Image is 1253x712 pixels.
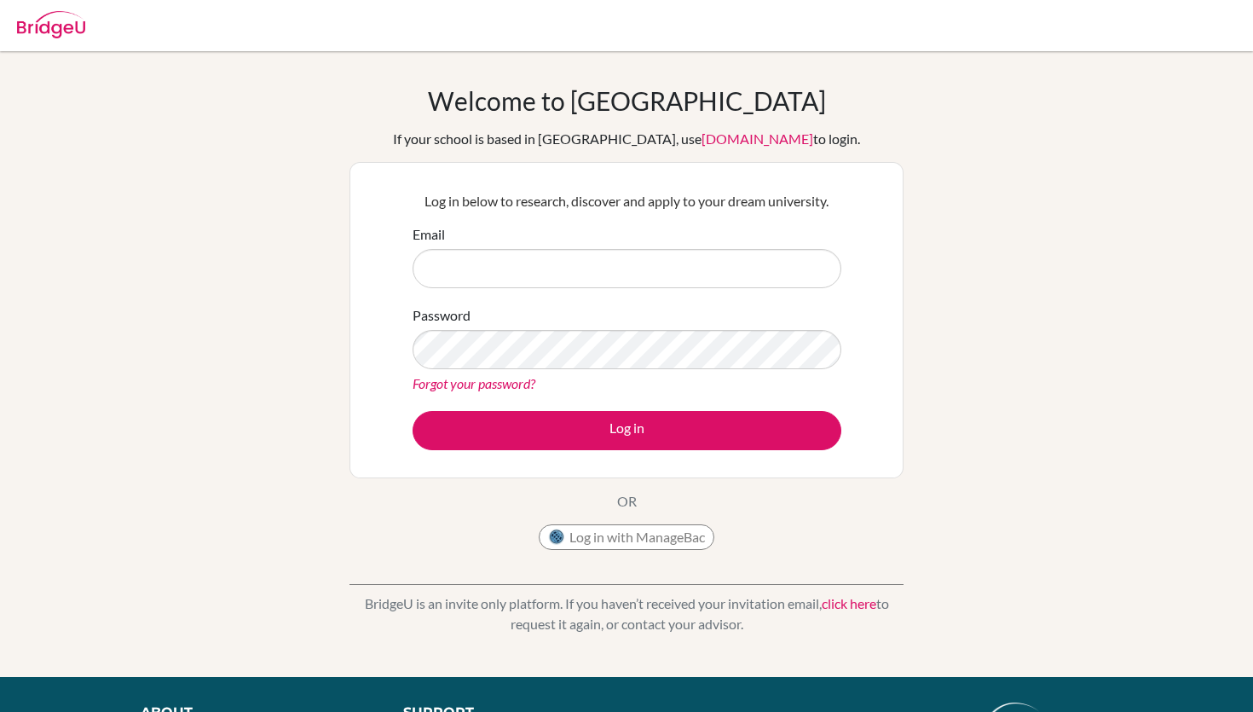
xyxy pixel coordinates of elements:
button: Log in with ManageBac [539,524,714,550]
label: Password [413,305,471,326]
p: BridgeU is an invite only platform. If you haven’t received your invitation email, to request it ... [349,593,904,634]
a: [DOMAIN_NAME] [702,130,813,147]
a: Forgot your password? [413,375,535,391]
label: Email [413,224,445,245]
p: OR [617,491,637,512]
img: Bridge-U [17,11,85,38]
p: Log in below to research, discover and apply to your dream university. [413,191,841,211]
h1: Welcome to [GEOGRAPHIC_DATA] [428,85,826,116]
div: If your school is based in [GEOGRAPHIC_DATA], use to login. [393,129,860,149]
button: Log in [413,411,841,450]
a: click here [822,595,876,611]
